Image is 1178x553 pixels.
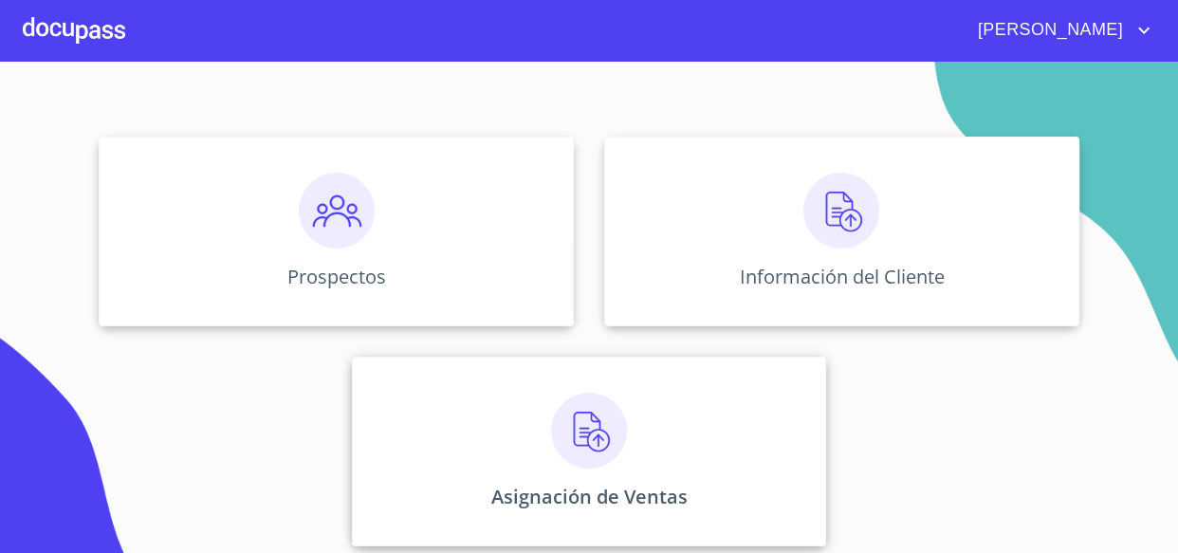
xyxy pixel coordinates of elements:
img: carga.png [803,173,879,249]
p: Información del Cliente [739,264,944,289]
span: [PERSON_NAME] [964,15,1132,46]
p: Prospectos [287,264,386,289]
img: prospectos.png [299,173,375,249]
button: account of current user [964,15,1155,46]
img: carga.png [551,393,627,469]
p: Asignación de Ventas [490,484,687,509]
